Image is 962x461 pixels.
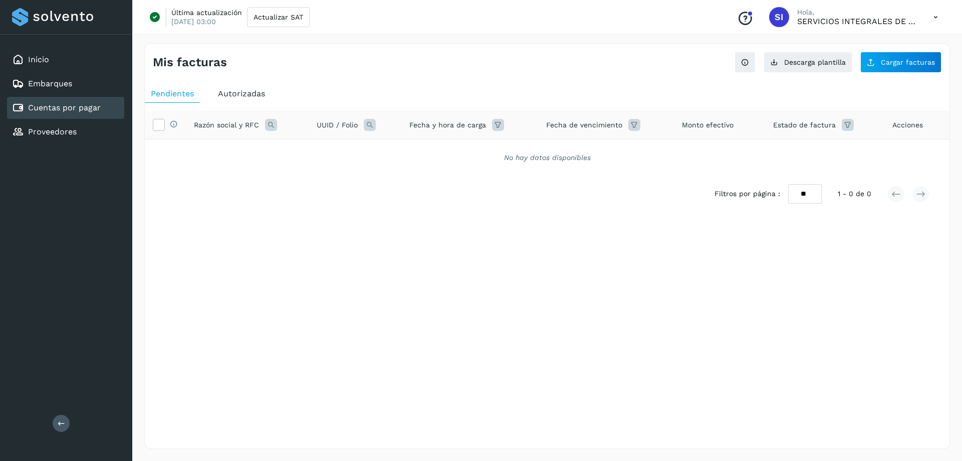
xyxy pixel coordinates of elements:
span: UUID / Folio [317,120,358,130]
span: Autorizadas [218,89,265,98]
span: Fecha de vencimiento [546,120,622,130]
a: Embarques [28,79,72,88]
span: Acciones [892,120,923,130]
p: [DATE] 03:00 [171,17,216,26]
a: Cuentas por pagar [28,103,101,112]
span: Pendientes [151,89,194,98]
h4: Mis facturas [153,55,227,70]
p: SERVICIOS INTEGRALES DE LOGISTICA NURIB SA DE CV [797,17,917,26]
div: Inicio [7,49,124,71]
div: Cuentas por pagar [7,97,124,119]
span: Filtros por página : [714,189,780,199]
span: Estado de factura [773,120,836,130]
div: No hay datos disponibles [158,152,936,163]
button: Actualizar SAT [247,7,310,27]
a: Proveedores [28,127,77,136]
p: Última actualización [171,8,242,17]
span: Actualizar SAT [254,14,303,21]
span: Fecha y hora de carga [409,120,486,130]
p: Hola, [797,8,917,17]
span: 1 - 0 de 0 [838,189,871,199]
a: Inicio [28,55,49,64]
button: Descarga plantilla [764,52,852,73]
div: Embarques [7,73,124,95]
span: Razón social y RFC [194,120,259,130]
span: Descarga plantilla [784,59,846,66]
div: Proveedores [7,121,124,143]
button: Cargar facturas [860,52,941,73]
span: Cargar facturas [881,59,935,66]
span: Monto efectivo [682,120,734,130]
